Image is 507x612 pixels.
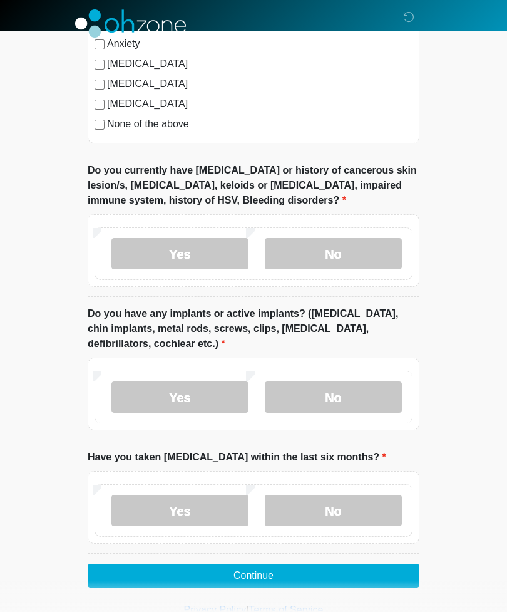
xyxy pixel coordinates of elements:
label: Do you currently have [MEDICAL_DATA] or history of cancerous skin lesion/s, [MEDICAL_DATA], keloi... [88,163,419,208]
label: Yes [111,238,248,269]
button: Continue [88,564,419,588]
label: [MEDICAL_DATA] [107,56,412,71]
label: [MEDICAL_DATA] [107,96,412,112]
label: [MEDICAL_DATA] [107,76,412,91]
label: No [265,238,402,269]
input: [MEDICAL_DATA] [95,100,105,110]
input: [MEDICAL_DATA] [95,60,105,70]
label: Yes [111,495,248,526]
label: Do you have any implants or active implants? ([MEDICAL_DATA], chin implants, metal rods, screws, ... [88,306,419,351]
label: No [265,381,402,413]
label: Have you taken [MEDICAL_DATA] within the last six months? [88,450,386,465]
img: OhZone Clinics Logo [75,9,186,38]
label: No [265,495,402,526]
input: [MEDICAL_DATA] [95,80,105,90]
label: Yes [111,381,248,413]
label: None of the above [107,117,412,132]
input: None of the above [95,120,105,130]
